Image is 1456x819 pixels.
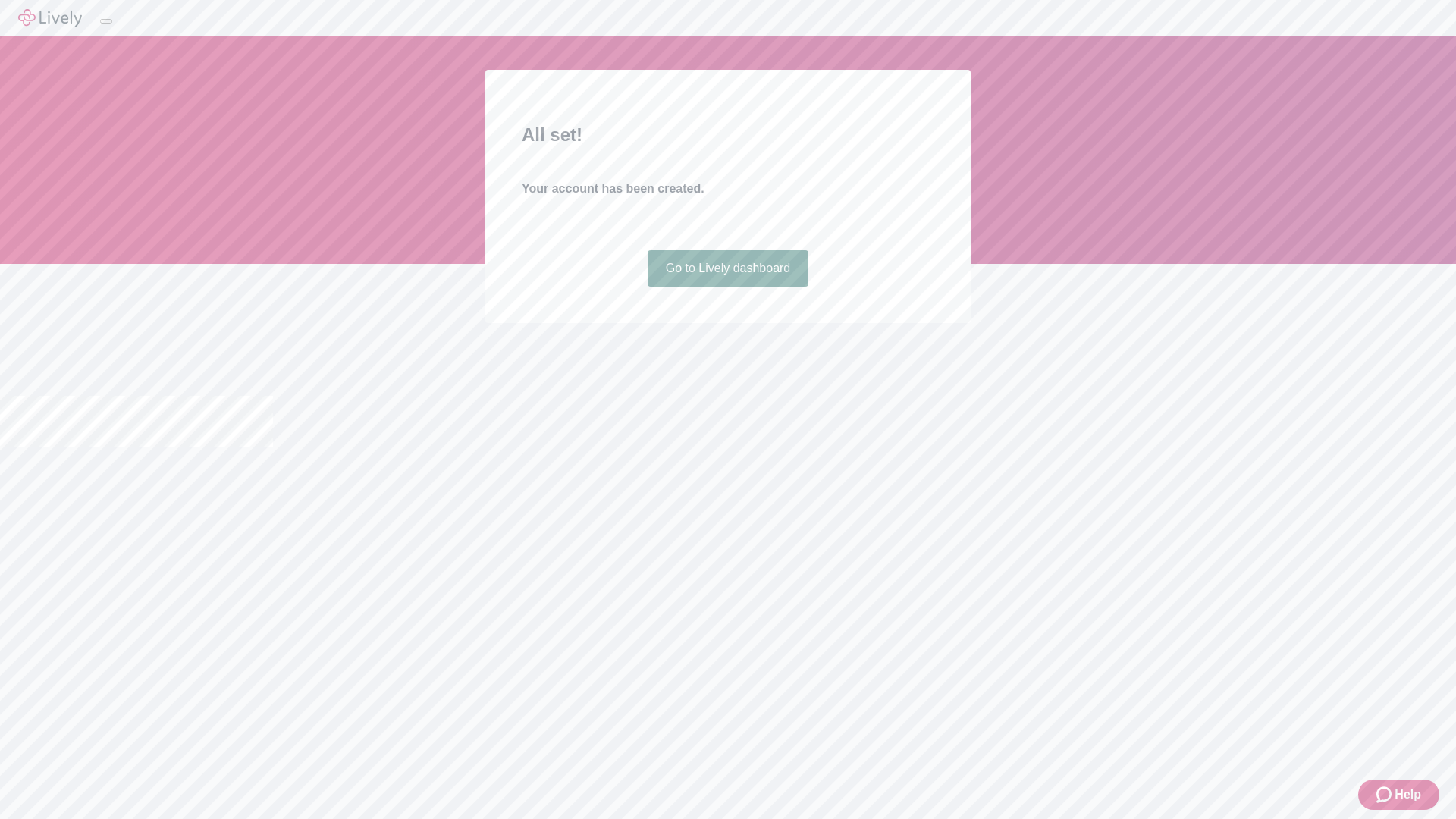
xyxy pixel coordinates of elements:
[522,180,934,198] h4: Your account has been created.
[1358,780,1439,810] button: Zendesk support iconHelp
[648,250,809,287] a: Go to Lively dashboard
[1395,786,1421,804] span: Help
[522,121,934,149] h2: All set!
[100,19,112,24] button: Log out
[1376,786,1395,804] svg: Zendesk support icon
[18,9,82,27] img: Lively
